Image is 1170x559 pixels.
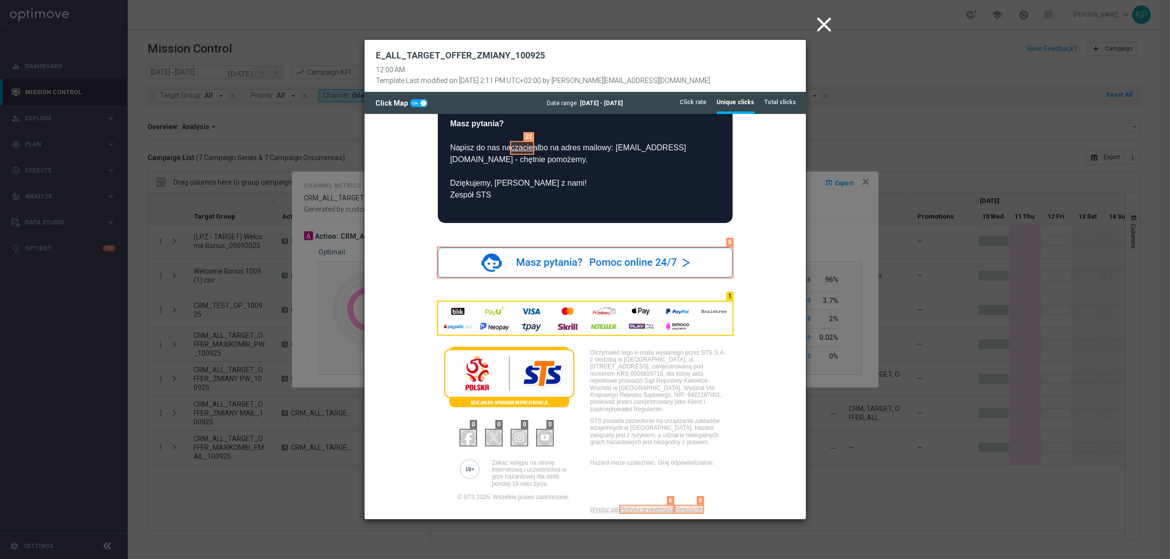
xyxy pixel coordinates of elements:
tab-header: Total clicks [765,98,797,107]
span: [DATE] - [DATE] [580,100,623,107]
span: Napisz do nas na albo na adres mailowy: [EMAIL_ADDRESS][DOMAIN_NAME] - chętnie pomożemy. Dziękuje... [86,6,321,85]
a: czacie [146,28,169,40]
p: © STS 2025. Wszelkie prawa zastrzeżone. [93,380,216,387]
strong: Masz pytania? [86,6,139,14]
img: YouTube [172,316,188,332]
em: / / [226,392,339,399]
p: Zakaz wstępu na stronę internetową i uczestnictwa w grze hazardowej dla osób poniżej 18 roku życia. [127,346,213,374]
a: Wypisz się [226,392,254,399]
i: close [812,12,837,37]
p: Otrzymałeś tego e-maila wysłanego przez STS S.A. z siedzibą w [GEOGRAPHIC_DATA], ul. [STREET_ADDR... [226,236,363,300]
tab-header: Unique clicks [717,98,755,107]
span: Click Map [376,99,410,107]
img: Instagram [147,316,163,332]
img: Twitter [121,316,137,332]
tab-header: Click rate [680,98,707,107]
span: Date range: [547,100,579,107]
a: Regulamin [311,392,339,399]
img: Facebook [96,316,112,332]
p: Hazard może uzależniać. Graj odpowiedzialnie. [226,346,363,353]
p: STS posiada zezwolenie na urządzanie zakładów wzajemnych w [GEOGRAPHIC_DATA]. Hazard związany jes... [226,304,363,333]
a: Polityka prywatności [256,392,309,399]
div: Template Last modified on [DATE] 2:11 PM UTC+02:00 by [PERSON_NAME][EMAIL_ADDRESS][DOMAIN_NAME] [376,74,711,85]
div: 12:00 AM [376,66,711,74]
h2: E_ALL_TARGET_OFFER_ZMIANY_100925 [376,50,545,61]
button: close [811,10,841,40]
